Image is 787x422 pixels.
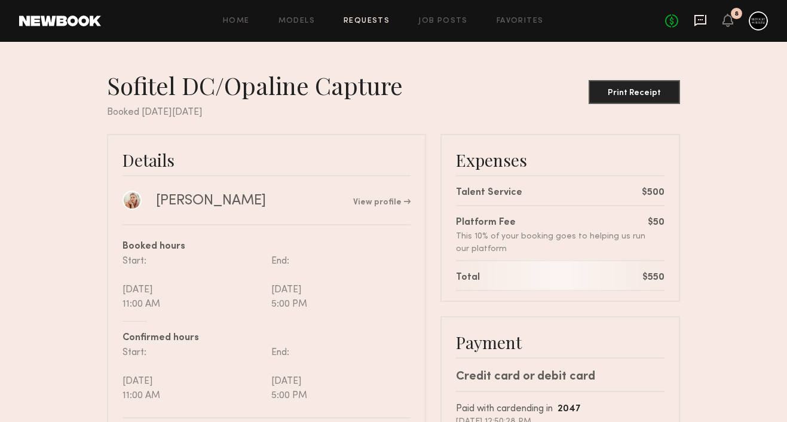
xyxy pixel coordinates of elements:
[734,11,739,17] div: 8
[107,105,680,120] div: Booked [DATE][DATE]
[589,80,680,104] button: Print Receipt
[497,17,544,25] a: Favorites
[223,17,250,25] a: Home
[123,331,411,345] div: Confirmed hours
[156,192,266,210] div: [PERSON_NAME]
[456,216,648,230] div: Platform Fee
[456,332,664,353] div: Payment
[267,345,411,403] div: End: [DATE] 5:00 PM
[456,230,648,255] div: This 10% of your booking goes to helping us run our platform
[123,149,411,170] div: Details
[593,89,675,97] div: Print Receipt
[267,254,411,311] div: End: [DATE] 5:00 PM
[344,17,390,25] a: Requests
[456,149,664,170] div: Expenses
[123,254,267,311] div: Start: [DATE] 11:00 AM
[456,186,522,200] div: Talent Service
[456,271,480,285] div: Total
[642,271,664,285] div: $550
[353,198,411,207] a: View profile
[278,17,315,25] a: Models
[456,402,664,417] div: Paid with card ending in
[456,368,664,386] div: Credit card or debit card
[642,186,664,200] div: $500
[123,345,267,403] div: Start: [DATE] 11:00 AM
[418,17,468,25] a: Job Posts
[558,405,581,414] b: 2047
[123,240,411,254] div: Booked hours
[107,71,412,100] div: Sofitel DC/Opaline Capture
[648,216,664,230] div: $50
